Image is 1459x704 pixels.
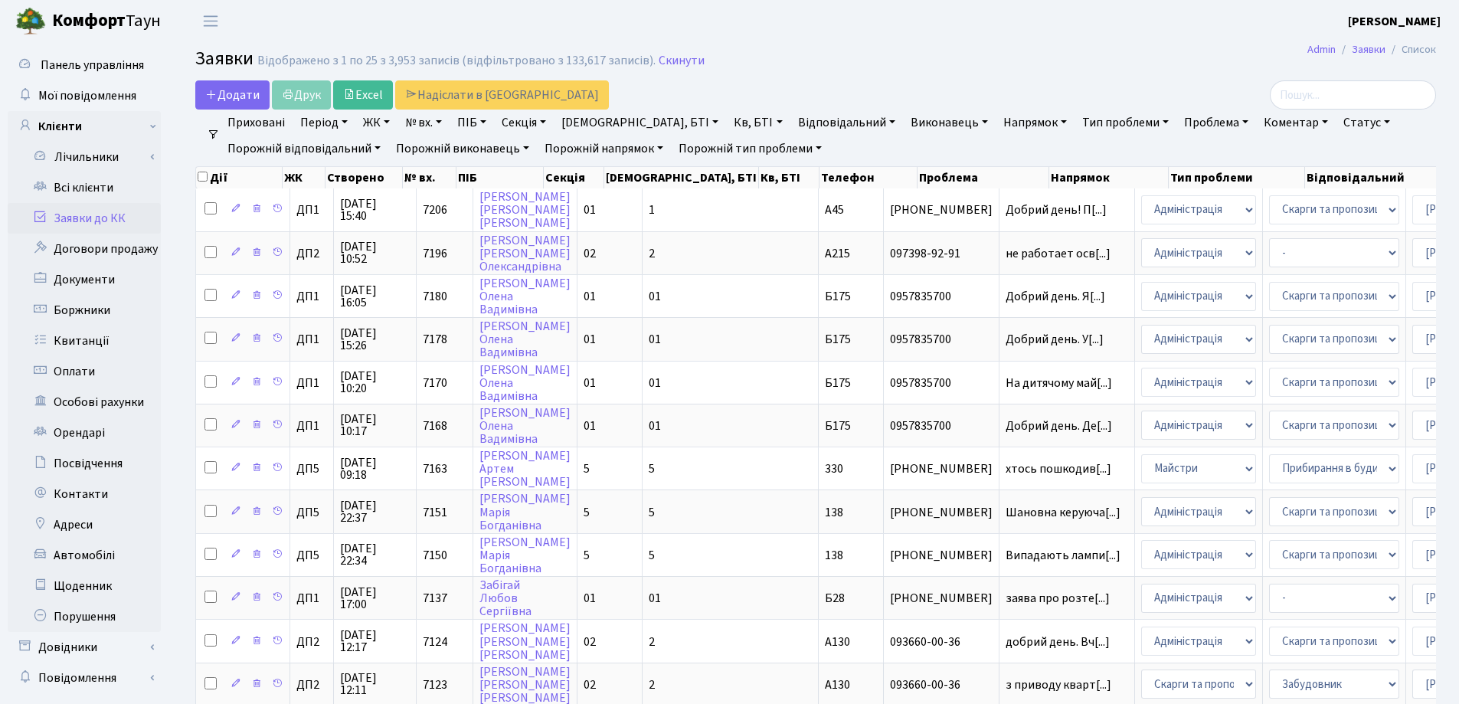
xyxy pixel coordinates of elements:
span: 01 [649,288,661,305]
a: Лічильники [18,142,161,172]
span: [DATE] 10:52 [340,241,410,265]
a: Контакти [8,479,161,509]
a: Адреси [8,509,161,540]
span: 330 [825,460,843,477]
span: 7151 [423,504,447,521]
span: 01 [649,375,661,391]
th: № вх. [403,167,456,188]
a: № вх. [399,110,448,136]
span: 01 [649,590,661,607]
input: Пошук... [1270,80,1436,110]
a: Порушення [8,601,161,632]
a: Відповідальний [792,110,901,136]
span: [DATE] 12:11 [340,672,410,696]
button: Переключити навігацію [191,8,230,34]
b: [PERSON_NAME] [1348,13,1441,30]
li: Список [1385,41,1436,58]
a: [PERSON_NAME]ОленаВадимівна [479,404,571,447]
span: 01 [649,331,661,348]
a: Щоденник [8,571,161,601]
span: [DATE] 10:20 [340,370,410,395]
span: Добрий день. У[...] [1006,331,1104,348]
span: 01 [584,331,596,348]
span: 7180 [423,288,447,305]
span: Таун [52,8,161,34]
a: Всі клієнти [8,172,161,203]
a: [PERSON_NAME] [1348,12,1441,31]
span: 5 [584,504,590,521]
span: Мої повідомлення [38,87,136,104]
a: Коментар [1258,110,1334,136]
a: Автомобілі [8,540,161,571]
th: Тип проблеми [1169,167,1304,188]
span: 5 [584,547,590,564]
a: Боржники [8,295,161,326]
span: [DATE] 12:17 [340,629,410,653]
span: 7206 [423,201,447,218]
span: 01 [584,201,596,218]
span: Додати [205,87,260,103]
span: 0957835700 [890,333,993,345]
span: 01 [584,417,596,434]
span: 0957835700 [890,420,993,432]
span: заява про розте[...] [1006,590,1110,607]
a: Додати [195,80,270,110]
a: Admin [1307,41,1336,57]
a: [PERSON_NAME]МаріяБогданівна [479,491,571,534]
span: Панель управління [41,57,144,74]
a: Тип проблеми [1076,110,1175,136]
span: 02 [584,634,596,650]
a: Довідники [8,632,161,663]
a: [PERSON_NAME]ОленаВадимівна [479,275,571,318]
th: Відповідальний [1305,167,1443,188]
span: хтось пошкодив[...] [1006,460,1111,477]
img: logo.png [15,6,46,37]
div: Відображено з 1 по 25 з 3,953 записів (відфільтровано з 133,617 записів). [257,54,656,68]
span: 138 [825,504,843,521]
span: 0957835700 [890,377,993,389]
span: 7150 [423,547,447,564]
span: 2 [649,676,655,693]
a: Заявки [1352,41,1385,57]
span: 5 [584,460,590,477]
span: [PHONE_NUMBER] [890,463,993,475]
a: [PERSON_NAME][PERSON_NAME]Олександрівна [479,232,571,275]
span: 138 [825,547,843,564]
span: 097398-92-91 [890,247,993,260]
span: ДП2 [296,679,327,691]
span: 7178 [423,331,447,348]
span: 5 [649,504,655,521]
a: Порожній тип проблеми [672,136,828,162]
a: [DEMOGRAPHIC_DATA], БТІ [555,110,725,136]
span: 7137 [423,590,447,607]
span: ДП5 [296,549,327,562]
span: Шановна керуюча[...] [1006,504,1120,521]
span: [DATE] 22:37 [340,499,410,524]
span: ДП1 [296,333,327,345]
a: Період [294,110,354,136]
span: Заявки [195,45,254,72]
span: 7123 [423,676,447,693]
span: А130 [825,634,850,650]
a: ПІБ [451,110,492,136]
th: Створено [325,167,403,188]
span: Б175 [825,417,851,434]
a: Порожній виконавець [390,136,535,162]
span: 2 [649,634,655,650]
span: Б175 [825,331,851,348]
span: не работает осв[...] [1006,245,1111,262]
span: [PHONE_NUMBER] [890,549,993,562]
span: Добрий день. Я[...] [1006,288,1105,305]
span: [PHONE_NUMBER] [890,506,993,519]
th: Телефон [819,167,917,188]
span: 02 [584,245,596,262]
a: [PERSON_NAME]ОленаВадимівна [479,362,571,404]
span: [DATE] 17:00 [340,586,410,611]
span: [PHONE_NUMBER] [890,592,993,604]
span: ДП1 [296,592,327,604]
a: [PERSON_NAME][PERSON_NAME][PERSON_NAME] [479,188,571,231]
span: Б175 [825,288,851,305]
span: ДП5 [296,463,327,475]
a: Орендарі [8,417,161,448]
span: ДП1 [296,377,327,389]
